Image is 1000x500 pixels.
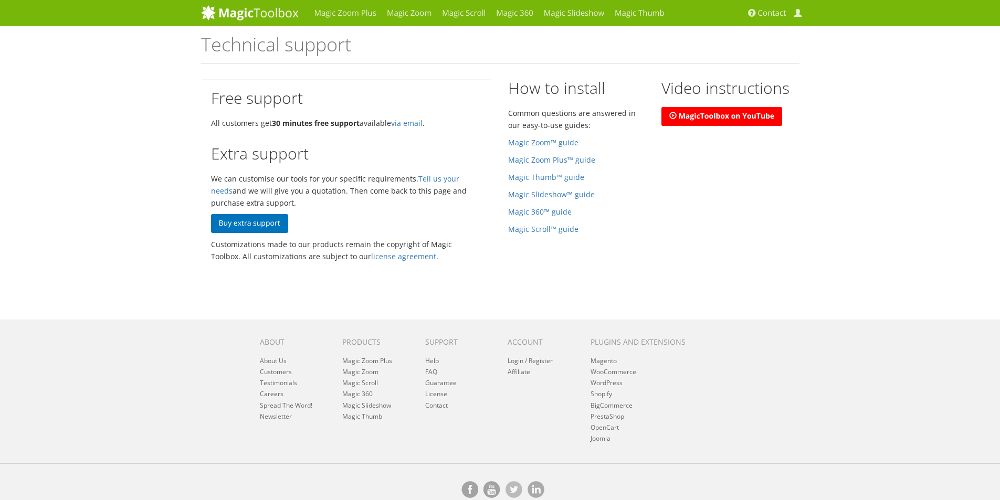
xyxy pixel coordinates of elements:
[591,434,610,443] a: Joomla
[508,224,578,234] a: Magic Scroll™ guide
[260,389,283,398] a: Careers
[528,481,544,498] a: Magic Toolbox on [DOMAIN_NAME]
[342,401,391,410] a: Magic Slideshow
[391,118,423,128] a: via email
[342,367,378,376] a: Magic Zoom
[508,155,595,165] a: Magic Zoom Plus™ guide
[342,412,382,421] a: Magic Thumb
[260,412,292,421] a: Newsletter
[342,389,373,398] a: Magic 360
[506,481,522,498] a: Magic Toolbox's Twitter account
[508,356,553,365] a: Login / Register
[679,111,775,121] b: MagicToolbox on YouTube
[211,174,459,196] a: Tell us your needs
[342,378,378,387] a: Magic Scroll
[425,338,492,346] h6: Support
[508,338,574,346] h6: Account
[508,367,530,376] a: Affiliate
[425,367,437,376] a: FAQ
[260,367,292,376] a: Customers
[425,356,439,365] a: Help
[201,5,299,20] img: MagicToolbox.com - Image tools for your website
[425,389,447,398] a: License
[661,79,799,97] h2: Video instructions
[758,8,786,18] span: Contact
[342,338,409,346] h6: Products
[211,145,482,162] h2: Extra support
[461,481,478,498] a: Magic Toolbox on Facebook
[425,401,448,410] a: Contact
[201,34,799,63] h1: Technical support
[508,207,572,217] a: Magic 360™ guide
[260,378,297,387] a: Testimonials
[483,481,500,498] a: Magic Toolbox on [DOMAIN_NAME]
[508,137,578,147] a: Magic Zoom™ guide
[591,389,612,398] a: Shopify
[508,172,584,182] a: Magic Thumb™ guide
[260,401,312,410] a: Spread The Word!
[508,189,595,199] a: Magic Slideshow™ guide
[591,401,633,410] a: BigCommerce
[591,412,624,421] a: PrestaShop
[591,338,699,346] h6: Plugins and extensions
[425,378,457,387] a: Guarantee
[211,173,482,209] p: We can customise our tools for your specific requirements. and we will give you a quotation. Then...
[260,338,327,346] h6: About
[211,238,482,262] p: Customizations made to our products remain the copyright of Magic Toolbox. All customizations are...
[508,79,646,97] h2: How to install
[272,118,360,128] strong: 30 minutes free support
[591,367,636,376] a: WooCommerce
[371,251,436,261] a: license agreement
[508,107,646,131] p: Common questions are answered in our easy-to-use guides:
[211,117,482,129] p: All customers get available .
[591,378,623,387] a: WordPress
[591,423,619,432] a: OpenCart
[211,89,482,107] h2: Free support
[211,214,288,233] a: Buy extra support
[342,356,392,365] a: Magic Zoom Plus
[591,356,617,365] a: Magento
[661,107,782,126] a: MagicToolbox on YouTube
[260,356,287,365] a: About Us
